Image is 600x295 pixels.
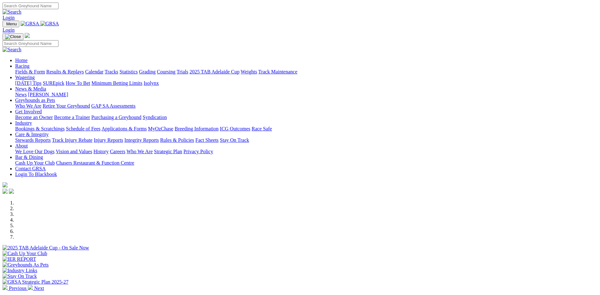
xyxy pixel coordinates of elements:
[3,27,15,33] a: Login
[241,69,257,74] a: Weights
[54,115,90,120] a: Become a Trainer
[91,103,136,109] a: GAP SA Assessments
[105,69,118,74] a: Tracks
[94,137,123,143] a: Injury Reports
[15,58,28,63] a: Home
[251,126,272,131] a: Race Safe
[3,9,22,15] img: Search
[183,149,213,154] a: Privacy Policy
[3,40,59,47] input: Search
[175,126,219,131] a: Breeding Information
[3,21,19,27] button: Toggle navigation
[3,33,23,40] button: Toggle navigation
[15,97,55,103] a: Greyhounds as Pets
[15,92,597,97] div: News & Media
[15,80,41,86] a: [DATE] Tips
[15,69,45,74] a: Fields & Form
[85,69,103,74] a: Calendar
[15,143,28,148] a: About
[127,149,153,154] a: Who We Are
[93,149,108,154] a: History
[15,137,51,143] a: Stewards Reports
[3,273,37,279] img: Stay On Track
[160,137,194,143] a: Rules & Policies
[15,103,597,109] div: Greyhounds as Pets
[143,115,167,120] a: Syndication
[9,189,14,194] img: twitter.svg
[15,154,43,160] a: Bar & Dining
[34,286,44,291] span: Next
[3,251,47,256] img: Cash Up Your Club
[46,69,84,74] a: Results & Replays
[52,137,92,143] a: Track Injury Rebate
[124,137,159,143] a: Integrity Reports
[91,115,141,120] a: Purchasing a Greyhound
[15,86,46,91] a: News & Media
[15,149,54,154] a: We Love Our Dogs
[15,120,32,126] a: Industry
[56,160,134,166] a: Chasers Restaurant & Function Centre
[110,149,125,154] a: Careers
[9,286,27,291] span: Previous
[3,268,37,273] img: Industry Links
[157,69,176,74] a: Coursing
[15,149,597,154] div: About
[15,75,35,80] a: Wagering
[15,160,597,166] div: Bar & Dining
[91,80,142,86] a: Minimum Betting Limits
[176,69,188,74] a: Trials
[15,115,597,120] div: Get Involved
[15,103,41,109] a: Who We Are
[15,132,49,137] a: Care & Integrity
[15,172,57,177] a: Login To Blackbook
[28,286,44,291] a: Next
[66,126,100,131] a: Schedule of Fees
[3,47,22,53] img: Search
[3,245,89,251] img: 2025 TAB Adelaide Cup - On Sale Now
[3,279,68,285] img: GRSA Strategic Plan 2025-27
[66,80,90,86] a: How To Bet
[144,80,159,86] a: Isolynx
[189,69,239,74] a: 2025 TAB Adelaide Cup
[28,92,68,97] a: [PERSON_NAME]
[43,103,90,109] a: Retire Your Greyhound
[15,126,597,132] div: Industry
[15,109,42,114] a: Get Involved
[258,69,297,74] a: Track Maintenance
[25,33,30,38] img: logo-grsa-white.png
[3,256,36,262] img: IER REPORT
[6,22,17,26] span: Menu
[220,126,250,131] a: ICG Outcomes
[3,15,15,20] a: Login
[148,126,173,131] a: MyOzChase
[3,285,8,290] img: chevron-left-pager-white.svg
[3,3,59,9] input: Search
[15,63,29,69] a: Racing
[40,21,59,27] img: GRSA
[43,80,64,86] a: SUREpick
[154,149,182,154] a: Strategic Plan
[3,262,49,268] img: Greyhounds As Pets
[15,92,27,97] a: News
[15,160,55,166] a: Cash Up Your Club
[15,115,53,120] a: Become an Owner
[102,126,147,131] a: Applications & Forms
[28,285,33,290] img: chevron-right-pager-white.svg
[15,137,597,143] div: Care & Integrity
[3,286,28,291] a: Previous
[120,69,138,74] a: Statistics
[195,137,219,143] a: Fact Sheets
[139,69,156,74] a: Grading
[15,126,65,131] a: Bookings & Scratchings
[15,166,46,171] a: Contact GRSA
[56,149,92,154] a: Vision and Values
[3,182,8,187] img: logo-grsa-white.png
[21,21,39,27] img: GRSA
[15,80,597,86] div: Wagering
[15,69,597,75] div: Racing
[3,189,8,194] img: facebook.svg
[220,137,249,143] a: Stay On Track
[5,34,21,39] img: Close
